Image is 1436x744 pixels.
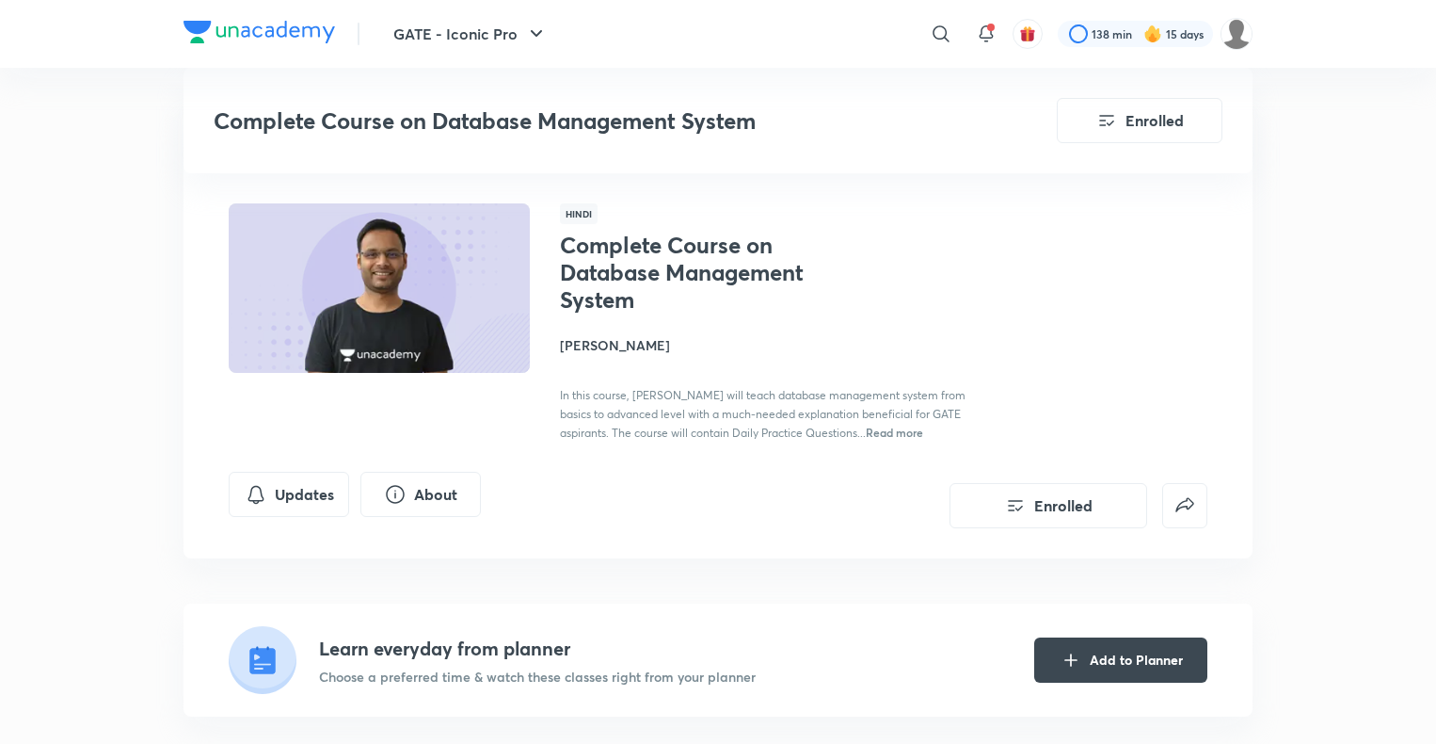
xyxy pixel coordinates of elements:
button: Updates [229,472,349,517]
span: Read more [866,425,923,440]
img: Company Logo [183,21,335,43]
h4: [PERSON_NAME] [560,335,981,355]
button: Enrolled [949,483,1147,528]
button: avatar [1013,19,1043,49]
img: Thumbnail [226,202,533,375]
button: false [1162,483,1207,528]
img: streak [1143,24,1162,43]
a: Company Logo [183,21,335,48]
button: Add to Planner [1034,638,1207,683]
img: avatar [1019,25,1036,42]
span: Hindi [560,203,598,224]
span: In this course, [PERSON_NAME] will teach database management system from basics to advanced level... [560,388,965,440]
h3: Complete Course on Database Management System [214,107,950,135]
img: Deepika S S [1221,18,1253,50]
p: Choose a preferred time & watch these classes right from your planner [319,667,756,687]
button: About [360,472,481,517]
button: GATE - Iconic Pro [382,15,559,53]
button: Enrolled [1057,98,1222,143]
h1: Complete Course on Database Management System [560,232,868,313]
h4: Learn everyday from planner [319,635,756,663]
